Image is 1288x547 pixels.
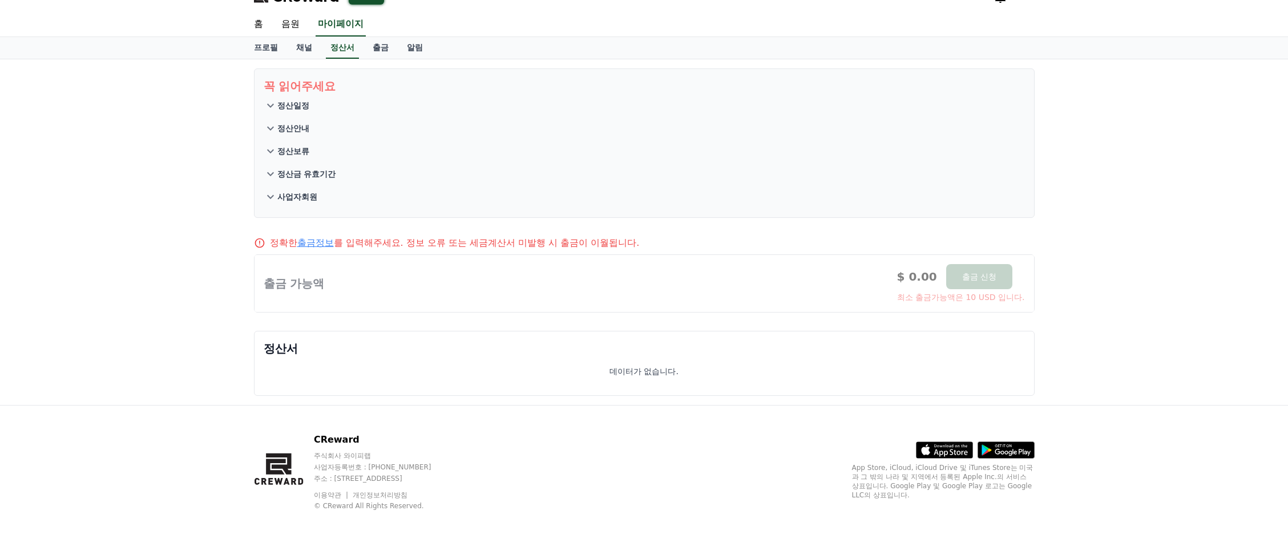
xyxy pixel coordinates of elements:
[245,37,287,59] a: 프로필
[264,117,1025,140] button: 정산안내
[314,463,453,472] p: 사업자등록번호 : [PHONE_NUMBER]
[264,341,1025,356] p: 정산서
[272,13,309,37] a: 음원
[364,37,398,59] a: 출금
[314,474,453,483] p: 주소 : [STREET_ADDRESS]
[353,491,407,499] a: 개인정보처리방침
[297,237,334,248] a: 출금정보
[316,13,366,37] a: 마이페이지
[264,185,1025,208] button: 사업자회원
[264,94,1025,117] button: 정산일정
[277,123,309,134] p: 정산안내
[277,100,309,111] p: 정산일정
[264,140,1025,163] button: 정산보류
[270,236,640,250] p: 정확한 를 입력해주세요. 정보 오류 또는 세금계산서 미발행 시 출금이 이월됩니다.
[287,37,321,59] a: 채널
[245,13,272,37] a: 홈
[852,463,1035,500] p: App Store, iCloud, iCloud Drive 및 iTunes Store는 미국과 그 밖의 나라 및 지역에서 등록된 Apple Inc.의 서비스 상표입니다. Goo...
[314,501,453,510] p: © CReward All Rights Reserved.
[264,78,1025,94] p: 꼭 읽어주세요
[277,191,317,202] p: 사업자회원
[398,37,432,59] a: 알림
[314,433,453,447] p: CReward
[314,491,350,499] a: 이용약관
[314,451,453,460] p: 주식회사 와이피랩
[609,366,679,377] p: 데이터가 없습니다.
[264,163,1025,185] button: 정산금 유효기간
[326,37,359,59] a: 정산서
[277,145,309,157] p: 정산보류
[277,168,336,180] p: 정산금 유효기간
